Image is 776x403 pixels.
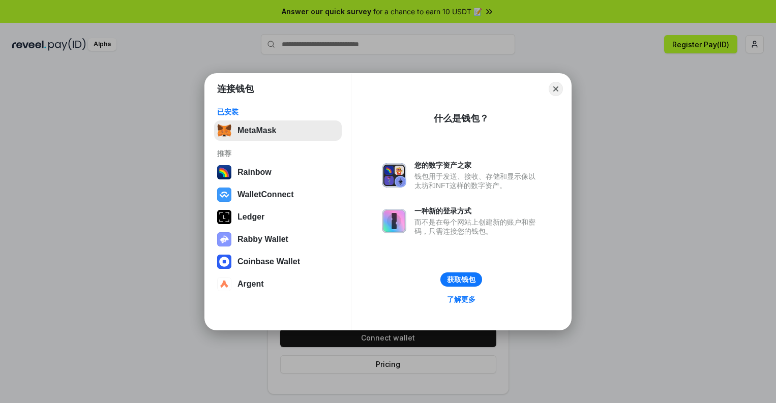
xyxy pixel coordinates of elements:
div: Argent [237,280,264,289]
img: svg+xml,%3Csvg%20xmlns%3D%22http%3A%2F%2Fwww.w3.org%2F2000%2Fsvg%22%20fill%3D%22none%22%20viewBox... [217,232,231,246]
img: svg+xml,%3Csvg%20fill%3D%22none%22%20height%3D%2233%22%20viewBox%3D%220%200%2035%2033%22%20width%... [217,123,231,138]
button: Rabby Wallet [214,229,342,250]
img: svg+xml,%3Csvg%20xmlns%3D%22http%3A%2F%2Fwww.w3.org%2F2000%2Fsvg%22%20fill%3D%22none%22%20viewBox... [382,209,406,233]
div: MetaMask [237,126,276,135]
img: svg+xml,%3Csvg%20width%3D%2228%22%20height%3D%2228%22%20viewBox%3D%220%200%2028%2028%22%20fill%3D... [217,188,231,202]
button: Rainbow [214,162,342,182]
div: 了解更多 [447,295,475,304]
div: 获取钱包 [447,275,475,284]
div: 您的数字资产之家 [414,161,541,170]
button: WalletConnect [214,184,342,205]
div: Coinbase Wallet [237,257,300,266]
button: MetaMask [214,120,342,141]
img: svg+xml,%3Csvg%20xmlns%3D%22http%3A%2F%2Fwww.w3.org%2F2000%2Fsvg%22%20width%3D%2228%22%20height%3... [217,210,231,224]
button: Coinbase Wallet [214,252,342,272]
div: Rabby Wallet [237,235,288,244]
div: 什么是钱包？ [434,112,489,125]
img: svg+xml,%3Csvg%20xmlns%3D%22http%3A%2F%2Fwww.w3.org%2F2000%2Fsvg%22%20fill%3D%22none%22%20viewBox... [382,163,406,188]
button: Argent [214,274,342,294]
div: 推荐 [217,149,339,158]
div: 钱包用于发送、接收、存储和显示像以太坊和NFT这样的数字资产。 [414,172,541,190]
div: 而不是在每个网站上创建新的账户和密码，只需连接您的钱包。 [414,218,541,236]
h1: 连接钱包 [217,83,254,95]
div: 已安装 [217,107,339,116]
div: Ledger [237,212,264,222]
div: WalletConnect [237,190,294,199]
button: 获取钱包 [440,272,482,287]
button: Ledger [214,207,342,227]
div: Rainbow [237,168,272,177]
div: 一种新的登录方式 [414,206,541,215]
img: svg+xml,%3Csvg%20width%3D%2228%22%20height%3D%2228%22%20viewBox%3D%220%200%2028%2028%22%20fill%3D... [217,255,231,269]
img: svg+xml,%3Csvg%20width%3D%22120%22%20height%3D%22120%22%20viewBox%3D%220%200%20120%20120%22%20fil... [217,165,231,179]
button: Close [549,82,563,96]
img: svg+xml,%3Csvg%20width%3D%2228%22%20height%3D%2228%22%20viewBox%3D%220%200%2028%2028%22%20fill%3D... [217,277,231,291]
a: 了解更多 [441,293,482,306]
